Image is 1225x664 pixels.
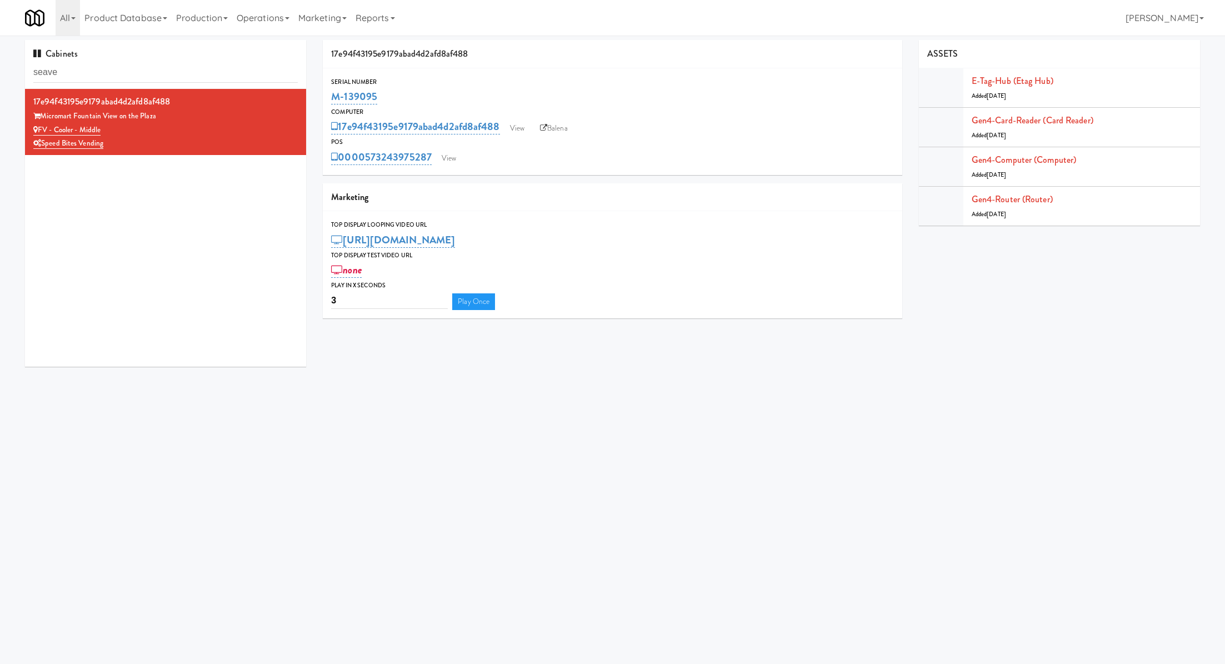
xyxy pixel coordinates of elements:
[331,149,432,165] a: 0000573243975287
[972,153,1076,166] a: Gen4-computer (Computer)
[534,120,573,137] a: Balena
[331,77,893,88] div: Serial Number
[504,120,530,137] a: View
[987,210,1006,218] span: [DATE]
[331,107,893,118] div: Computer
[972,210,1006,218] span: Added
[331,119,499,134] a: 17e94f43195e9179abad4d2afd8af488
[972,193,1053,206] a: Gen4-router (Router)
[323,40,902,68] div: 17e94f43195e9179abad4d2afd8af488
[927,47,958,60] span: ASSETS
[33,124,101,136] a: FV - Cooler - Middle
[987,131,1006,139] span: [DATE]
[331,280,893,291] div: Play in X seconds
[25,8,44,28] img: Micromart
[436,150,462,167] a: View
[972,131,1006,139] span: Added
[33,109,298,123] div: Micromart Fountain View on the Plaza
[33,93,298,110] div: 17e94f43195e9179abad4d2afd8af488
[972,114,1093,127] a: Gen4-card-reader (Card Reader)
[331,137,893,148] div: POS
[331,250,893,261] div: Top Display Test Video Url
[972,92,1006,100] span: Added
[331,89,377,104] a: M-139095
[972,74,1053,87] a: E-tag-hub (Etag Hub)
[331,262,362,278] a: none
[987,92,1006,100] span: [DATE]
[987,171,1006,179] span: [DATE]
[33,47,78,60] span: Cabinets
[452,293,495,310] a: Play Once
[331,191,368,203] span: Marketing
[25,89,306,155] li: 17e94f43195e9179abad4d2afd8af488Micromart Fountain View on the Plaza FV - Cooler - MiddleSpeed Bi...
[331,219,893,231] div: Top Display Looping Video Url
[331,232,455,248] a: [URL][DOMAIN_NAME]
[33,138,103,149] a: Speed Bites Vending
[972,171,1006,179] span: Added
[33,62,298,83] input: Search cabinets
